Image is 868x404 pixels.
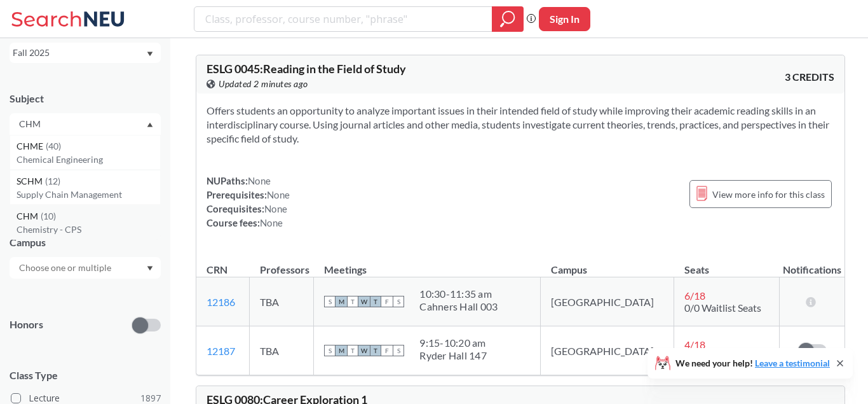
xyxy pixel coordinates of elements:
span: T [347,296,358,307]
svg: Dropdown arrow [147,122,153,127]
span: ( 12 ) [45,176,60,186]
span: T [370,296,381,307]
a: 12187 [207,345,235,357]
span: Updated 2 minutes ago [219,77,308,91]
span: M [336,345,347,356]
td: [GEOGRAPHIC_DATA] [541,277,674,326]
span: 0/0 Waitlist Seats [684,302,761,314]
div: Campus [10,235,161,249]
span: 3 CREDITS [785,70,834,84]
div: Fall 2025Dropdown arrow [10,43,161,63]
p: Supply Chain Management [17,188,160,201]
div: magnifying glass [492,6,524,32]
div: Ryder Hall 147 [419,349,487,362]
span: SCHM [17,174,45,188]
span: T [347,345,358,356]
div: 10:30 - 11:35 am [419,288,498,300]
span: F [381,296,393,307]
th: Notifications [780,250,844,277]
div: Fall 2025 [13,46,146,60]
span: S [324,296,336,307]
span: W [358,296,370,307]
td: [GEOGRAPHIC_DATA] [541,326,674,375]
a: Leave a testimonial [755,358,830,368]
input: Choose one or multiple [13,260,119,275]
div: CRN [207,263,227,277]
p: Chemistry - CPS [17,223,160,236]
button: Sign In [539,7,590,31]
th: Professors [250,250,314,277]
span: 6 / 18 [684,289,705,302]
div: Subject [10,92,161,106]
p: Chemical Engineering [17,153,160,166]
span: F [381,345,393,356]
div: Dropdown arrow [10,257,161,279]
input: Choose one or multiple [13,116,119,132]
th: Campus [541,250,674,277]
div: Cahners Hall 003 [419,300,498,313]
th: Seats [674,250,780,277]
p: Honors [10,317,43,332]
span: None [260,217,283,228]
input: Class, professor, course number, "phrase" [204,8,483,30]
td: TBA [250,326,314,375]
svg: magnifying glass [500,10,515,28]
span: W [358,345,370,356]
span: ( 10 ) [41,211,56,221]
span: CHME [17,139,46,153]
span: S [393,345,404,356]
th: Meetings [314,250,541,277]
span: CHM [17,209,41,223]
svg: Dropdown arrow [147,266,153,271]
span: ESLG 0045 : Reading in the Field of Study [207,62,406,76]
span: ( 40 ) [46,141,61,151]
div: NUPaths: Prerequisites: Corequisites: Course fees: [207,174,290,230]
span: Class Type [10,368,161,382]
span: 4 / 18 [684,338,705,351]
a: 12186 [207,296,235,308]
span: None [264,203,287,214]
div: 9:15 - 10:20 am [419,337,487,349]
span: View more info for this class [712,186,825,202]
span: S [324,345,336,356]
span: We need your help! [675,359,830,368]
svg: Dropdown arrow [147,52,153,57]
span: M [336,296,347,307]
span: S [393,296,404,307]
td: TBA [250,277,314,326]
section: Offers students an opportunity to analyze important issues in their intended field of study while... [207,104,834,146]
span: None [267,189,290,200]
span: T [370,345,381,356]
span: None [248,175,271,186]
div: Dropdown arrowCHME(40)Chemical EngineeringSCHM(12)Supply Chain ManagementCHM(10)Chemistry - CPS [10,113,161,135]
